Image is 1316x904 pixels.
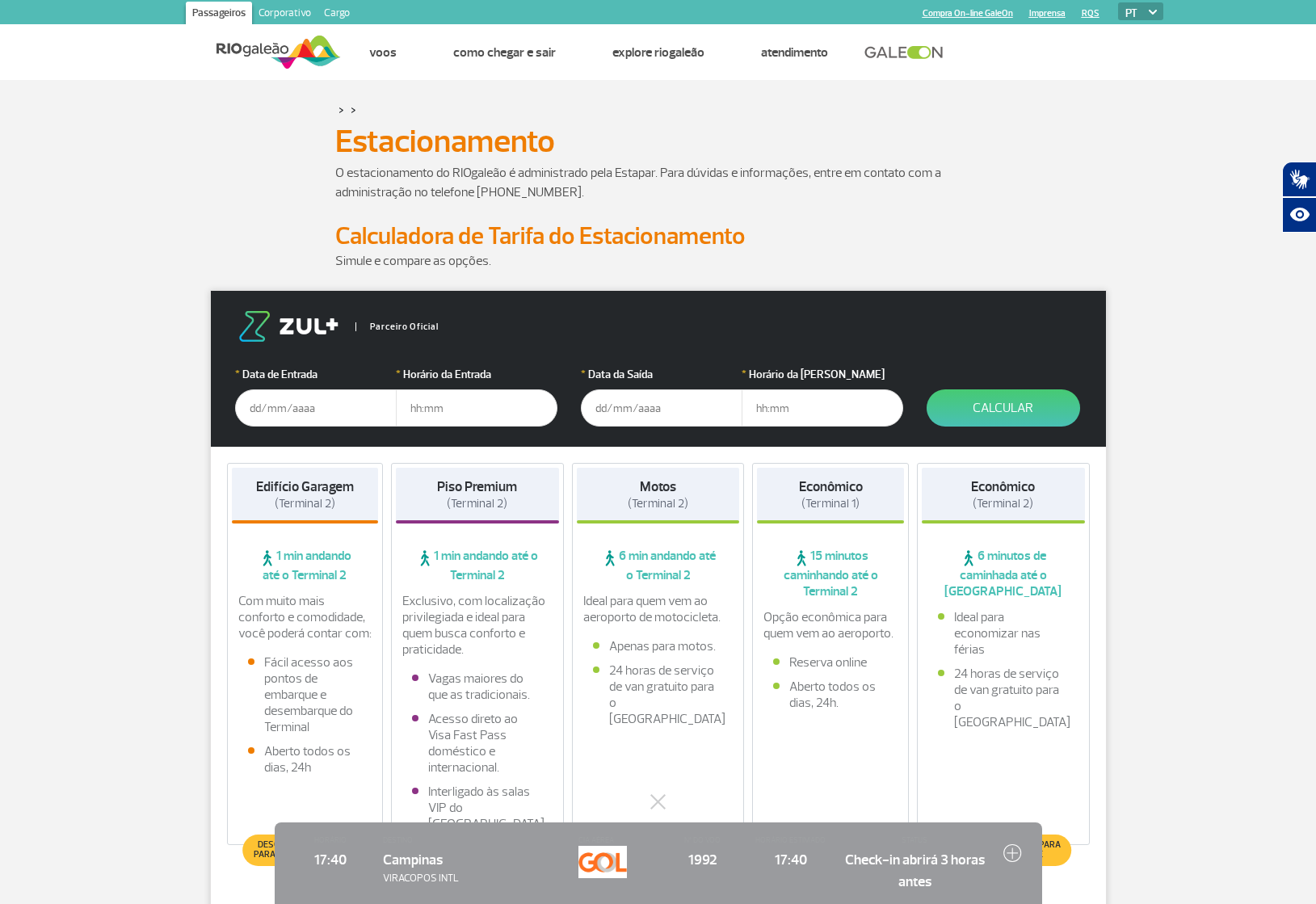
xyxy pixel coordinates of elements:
[581,389,742,427] input: dd/mm/aaaa
[447,496,507,511] span: (Terminal 2)
[938,609,1069,658] li: Ideal para economizar nas férias
[773,679,888,711] li: Aberto todos os dias, 24h.
[922,548,1085,599] span: 6 minutos de caminhada até o [GEOGRAPHIC_DATA]
[335,128,982,155] h1: Estacionamento
[927,389,1080,427] button: Calcular
[256,478,354,495] strong: Edifício Garagem
[1282,197,1316,233] button: Abrir recursos assistivos.
[383,851,443,868] span: Campinas
[757,548,904,599] span: 15 minutos caminhando até o Terminal 2
[396,389,557,427] input: hh:mm
[628,496,688,511] span: (Terminal 2)
[383,835,563,846] span: DESTINO
[412,784,543,832] li: Interligado às salas VIP do [GEOGRAPHIC_DATA].
[248,654,363,735] li: Fácil acesso aos pontos de embarque e desembarque do Terminal
[275,496,335,511] span: (Terminal 2)
[402,593,553,658] p: Exclusivo, com localização privilegiada e ideal para quem busca conforto e praticidade.
[577,548,740,583] span: 6 min andando até o Terminal 2
[593,662,724,727] li: 24 horas de serviço de van gratuito para o [GEOGRAPHIC_DATA]
[1082,8,1099,19] a: RQS
[640,478,676,495] strong: Motos
[335,251,982,271] p: Simule e compare as opções.
[295,849,367,870] span: 17:40
[355,322,439,331] span: Parceiro Oficial
[581,366,742,383] label: Data da Saída
[317,2,356,27] a: Cargo
[437,478,517,495] strong: Piso Premium
[412,711,543,776] li: Acesso direto ao Visa Fast Pass doméstico e internacional.
[396,366,557,383] label: Horário da Entrada
[923,8,1013,19] a: Compra On-line GaleOn
[295,835,367,846] span: HORÁRIO
[755,849,826,870] span: 17:40
[351,100,356,119] a: >
[666,835,738,846] span: Nº DO VOO
[755,835,826,846] span: HORÁRIO ESTIMADO
[248,743,363,776] li: Aberto todos os dias, 24h
[335,221,982,251] h2: Calculadora de Tarifa do Estacionamento
[973,496,1033,511] span: (Terminal 2)
[593,638,724,654] li: Apenas para motos.
[453,44,556,61] a: Como chegar e sair
[773,654,888,671] li: Reserva online
[666,849,738,870] span: 1992
[761,44,828,61] a: Atendimento
[612,44,704,61] a: Explore RIOgaleão
[843,835,986,846] span: STATUS
[1029,8,1066,19] a: Imprensa
[383,871,563,886] span: VIRACOPOS INTL
[763,609,898,641] p: Opção econômica para quem vem ao aeroporto.
[742,389,903,427] input: hh:mm
[235,366,397,383] label: Data de Entrada
[971,478,1035,495] strong: Econômico
[232,548,379,583] span: 1 min andando até o Terminal 2
[412,671,543,703] li: Vagas maiores do que as tradicionais.
[396,548,559,583] span: 1 min andando até o Terminal 2
[235,389,397,427] input: dd/mm/aaaa
[186,2,252,27] a: Passageiros
[578,835,650,846] span: CIA AÉREA
[338,100,344,119] a: >
[583,593,734,625] p: Ideal para quem vem ao aeroporto de motocicleta.
[1282,162,1316,197] button: Abrir tradutor de língua de sinais.
[1282,162,1316,233] div: Plugin de acessibilidade da Hand Talk.
[238,593,372,641] p: Com muito mais conforto e comodidade, você poderá contar com:
[938,666,1069,730] li: 24 horas de serviço de van gratuito para o [GEOGRAPHIC_DATA]
[799,478,863,495] strong: Econômico
[843,849,986,892] span: Check-in abrirá 3 horas antes
[235,311,342,342] img: logo-zul.png
[252,2,317,27] a: Corporativo
[369,44,397,61] a: Voos
[742,366,903,383] label: Horário da [PERSON_NAME]
[801,496,860,511] span: (Terminal 1)
[335,163,982,202] p: O estacionamento do RIOgaleão é administrado pela Estapar. Para dúvidas e informações, entre em c...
